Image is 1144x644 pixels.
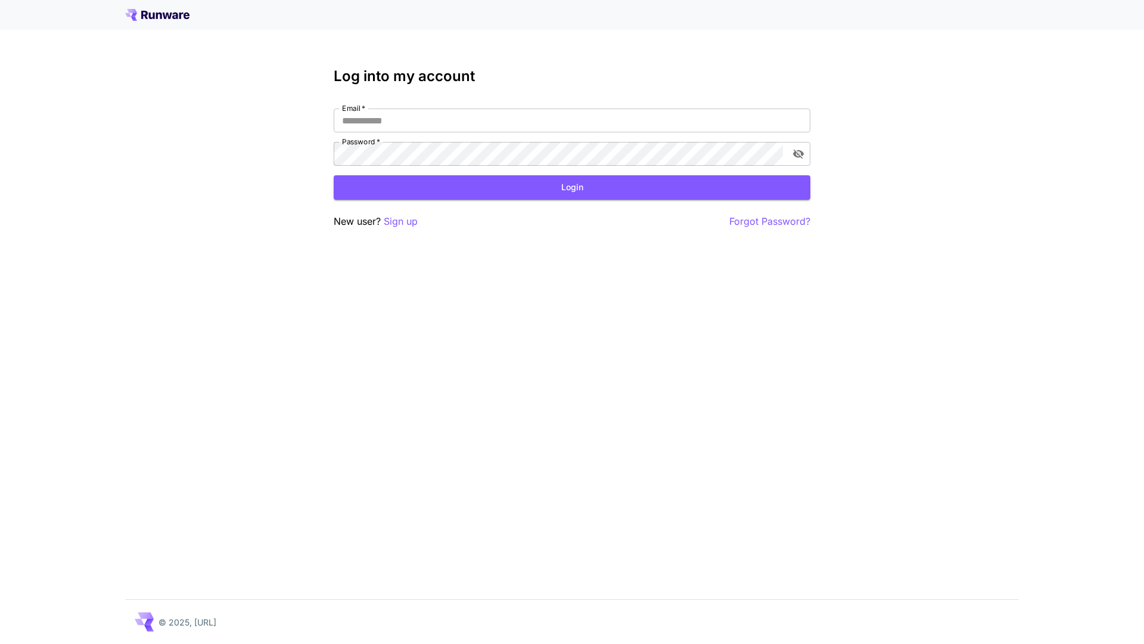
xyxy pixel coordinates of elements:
[788,143,809,165] button: toggle password visibility
[158,616,216,628] p: © 2025, [URL]
[334,214,418,229] p: New user?
[342,103,365,113] label: Email
[729,214,810,229] button: Forgot Password?
[334,68,810,85] h3: Log into my account
[384,214,418,229] button: Sign up
[342,137,380,147] label: Password
[334,175,810,200] button: Login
